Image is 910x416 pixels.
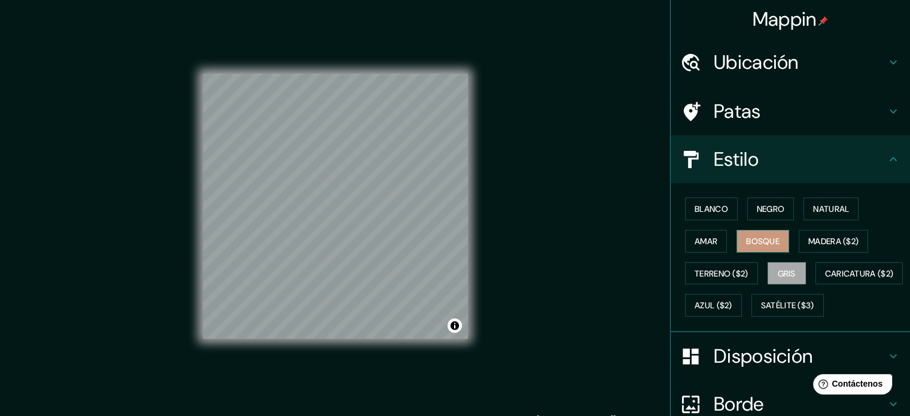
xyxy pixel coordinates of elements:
[695,204,728,214] font: Blanco
[804,198,859,220] button: Natural
[685,294,742,317] button: Azul ($2)
[751,294,824,317] button: Satélite ($3)
[671,87,910,135] div: Patas
[671,135,910,183] div: Estilo
[799,230,868,253] button: Madera ($2)
[685,262,758,285] button: Terreno ($2)
[747,198,795,220] button: Negro
[685,198,738,220] button: Blanco
[203,74,468,339] canvas: Mapa
[825,268,894,279] font: Caricatura ($2)
[768,262,806,285] button: Gris
[804,369,897,403] iframe: Lanzador de widgets de ayuda
[714,344,812,369] font: Disposición
[714,147,759,172] font: Estilo
[671,38,910,86] div: Ubicación
[671,332,910,380] div: Disposición
[815,262,903,285] button: Caricatura ($2)
[813,204,849,214] font: Natural
[778,268,796,279] font: Gris
[818,16,828,26] img: pin-icon.png
[695,236,717,247] font: Amar
[736,230,789,253] button: Bosque
[695,300,732,311] font: Azul ($2)
[746,236,780,247] font: Bosque
[761,300,814,311] font: Satélite ($3)
[714,50,799,75] font: Ubicación
[714,99,761,124] font: Patas
[685,230,727,253] button: Amar
[757,204,785,214] font: Negro
[448,318,462,333] button: Activar o desactivar atribución
[753,7,817,32] font: Mappin
[695,268,748,279] font: Terreno ($2)
[808,236,859,247] font: Madera ($2)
